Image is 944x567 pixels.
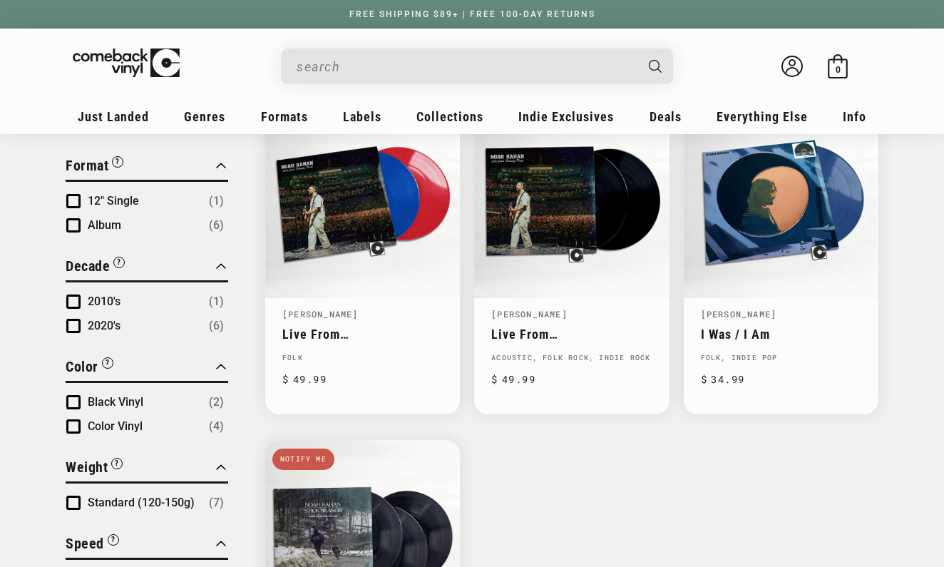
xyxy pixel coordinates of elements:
[518,109,614,124] span: Indie Exclusives
[701,308,777,320] a: [PERSON_NAME]
[416,109,483,124] span: Collections
[491,327,652,342] a: Live From [GEOGRAPHIC_DATA]
[209,418,224,435] span: Number of products: (4)
[491,308,568,320] a: [PERSON_NAME]
[282,327,443,342] a: Live From [GEOGRAPHIC_DATA]
[66,358,98,375] span: Color
[261,109,308,124] span: Formats
[88,194,139,208] span: 12" Single
[209,317,224,334] span: Number of products: (6)
[209,494,224,511] span: Number of products: (7)
[88,419,143,433] span: Color Vinyl
[701,327,861,342] a: I Was / I Am
[209,394,224,411] span: Number of products: (2)
[650,109,682,124] span: Deals
[66,255,125,280] button: Filter by Decade
[66,533,119,558] button: Filter by Speed
[836,64,841,75] span: 0
[66,535,104,552] span: Speed
[66,157,108,174] span: Format
[843,109,866,124] span: Info
[209,217,224,234] span: Number of products: (6)
[88,496,195,509] span: Standard (120-150g)
[88,395,143,409] span: Black Vinyl
[78,109,149,124] span: Just Landed
[66,356,113,381] button: Filter by Color
[297,52,635,81] input: search
[66,456,123,481] button: Filter by Weight
[281,48,673,84] div: Search
[209,193,224,210] span: Number of products: (1)
[343,109,381,124] span: Labels
[88,218,121,232] span: Album
[335,9,610,19] a: FREE SHIPPING $89+ | FREE 100-DAY RETURNS
[209,293,224,310] span: Number of products: (1)
[282,308,359,320] a: [PERSON_NAME]
[184,109,225,124] span: Genres
[66,155,123,180] button: Filter by Format
[66,459,108,476] span: Weight
[88,295,120,308] span: 2010's
[66,257,110,275] span: Decade
[88,319,120,332] span: 2020's
[637,48,675,84] button: Search
[717,109,808,124] span: Everything Else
